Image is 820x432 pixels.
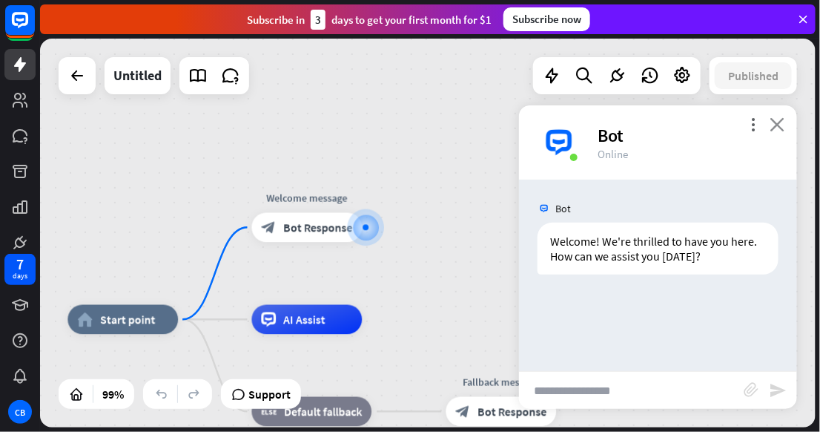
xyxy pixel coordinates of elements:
[77,312,93,327] i: home_2
[284,405,362,419] span: Default fallback
[769,382,787,399] i: send
[283,312,325,327] span: AI Assist
[455,405,470,419] i: block_bot_response
[4,254,36,285] a: 7 days
[746,117,760,131] i: more_vert
[477,405,546,419] span: Bot Response
[555,202,571,215] span: Bot
[13,271,27,281] div: days
[16,258,24,271] div: 7
[311,10,325,30] div: 3
[261,220,276,235] i: block_bot_response
[715,62,792,89] button: Published
[538,223,778,275] div: Welcome! We're thrilled to have you here. How can we assist you [DATE]?
[12,6,56,50] button: Open LiveChat chat widget
[435,375,568,390] div: Fallback message
[261,405,277,419] i: block_fallback
[744,382,758,397] i: block_attachment
[598,147,779,161] div: Online
[503,7,590,31] div: Subscribe now
[113,57,162,94] div: Untitled
[770,117,784,131] i: close
[98,382,128,406] div: 99%
[241,191,374,206] div: Welcome message
[100,312,155,327] span: Start point
[247,10,492,30] div: Subscribe in days to get your first month for $1
[598,124,779,147] div: Bot
[8,400,32,424] div: CB
[283,220,352,235] span: Bot Response
[248,382,291,406] span: Support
